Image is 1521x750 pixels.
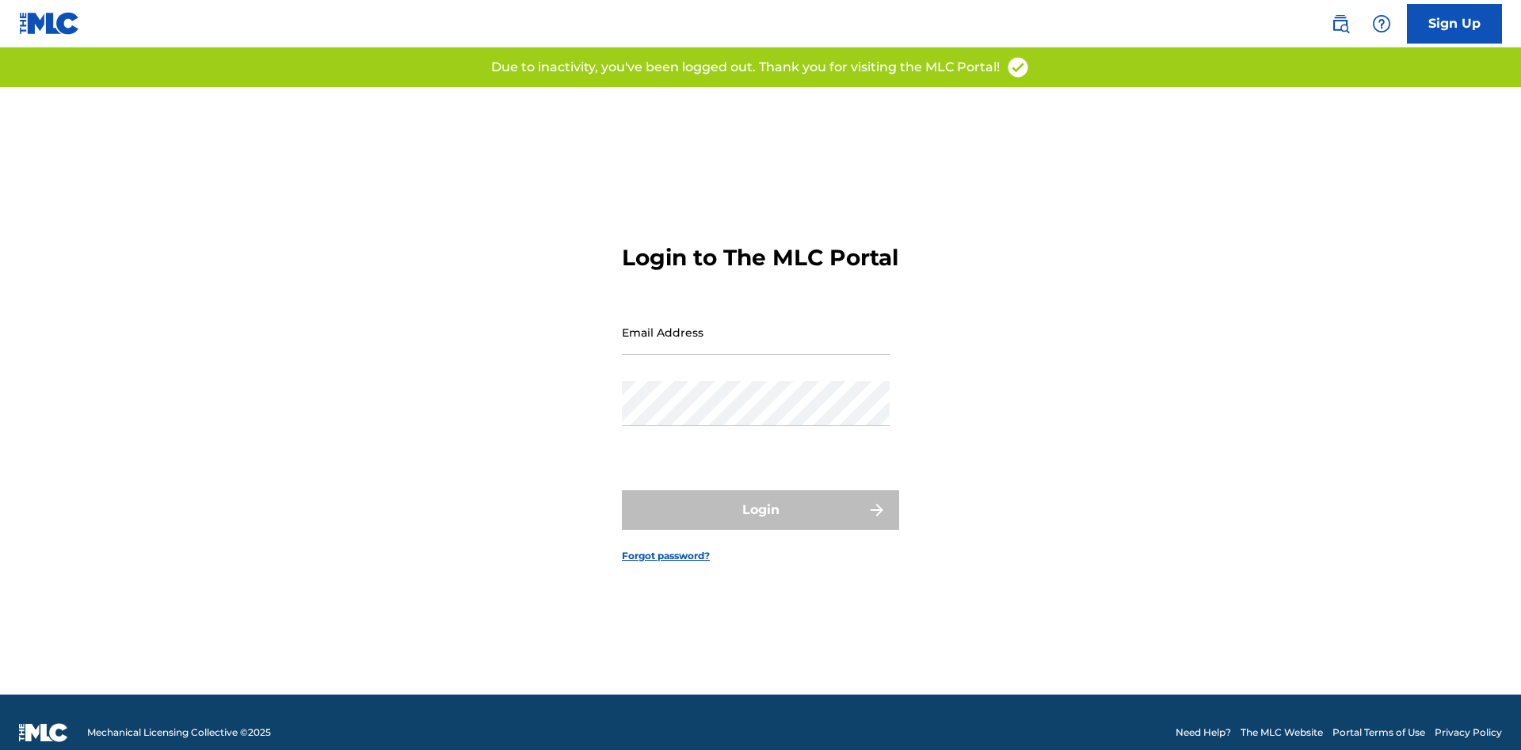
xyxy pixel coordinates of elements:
p: Due to inactivity, you've been logged out. Thank you for visiting the MLC Portal! [491,58,1000,77]
span: Mechanical Licensing Collective © 2025 [87,725,271,740]
img: search [1331,14,1350,33]
img: MLC Logo [19,12,80,35]
a: Public Search [1325,8,1356,40]
a: Forgot password? [622,549,710,563]
a: Sign Up [1407,4,1502,44]
img: help [1372,14,1391,33]
a: Privacy Policy [1435,725,1502,740]
a: Portal Terms of Use [1332,725,1425,740]
img: logo [19,723,68,742]
a: The MLC Website [1241,725,1323,740]
a: Need Help? [1176,725,1231,740]
div: Help [1366,8,1397,40]
img: access [1006,55,1030,79]
h3: Login to The MLC Portal [622,244,898,272]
